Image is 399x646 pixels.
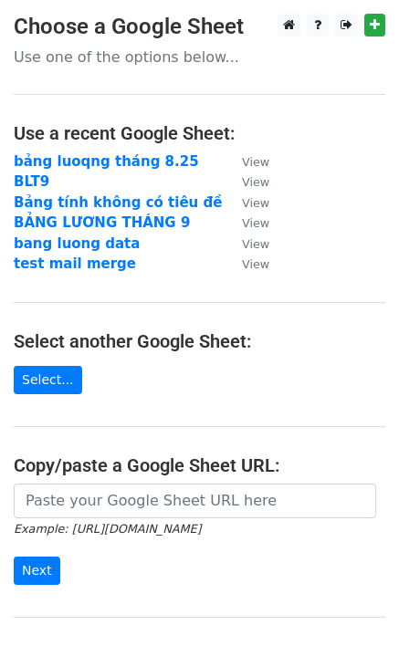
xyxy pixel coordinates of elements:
[242,216,269,230] small: View
[14,557,60,585] input: Next
[14,173,49,190] a: BLT9
[242,237,269,251] small: View
[14,255,136,272] a: test mail merge
[14,153,199,170] a: bảng luoqng tháng 8.25
[14,214,190,231] a: BẢNG LƯƠNG THÁNG 9
[224,214,269,231] a: View
[224,173,269,190] a: View
[14,14,385,40] h3: Choose a Google Sheet
[14,235,140,252] a: bang luong data
[308,558,399,646] div: Tiện ích trò chuyện
[14,522,201,536] small: Example: [URL][DOMAIN_NAME]
[242,175,269,189] small: View
[242,196,269,210] small: View
[14,366,82,394] a: Select...
[14,484,376,518] input: Paste your Google Sheet URL here
[224,153,269,170] a: View
[242,155,269,169] small: View
[14,122,385,144] h4: Use a recent Google Sheet:
[14,454,385,476] h4: Copy/paste a Google Sheet URL:
[224,194,269,211] a: View
[224,235,269,252] a: View
[14,194,222,211] a: Bảng tính không có tiêu đề
[308,558,399,646] iframe: Chat Widget
[14,330,385,352] h4: Select another Google Sheet:
[14,47,385,67] p: Use one of the options below...
[242,257,269,271] small: View
[224,255,269,272] a: View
